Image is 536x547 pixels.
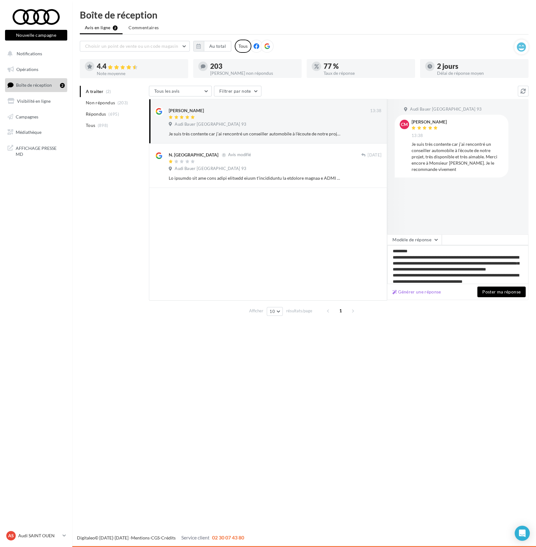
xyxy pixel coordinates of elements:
button: Notifications [4,47,66,60]
div: 77 % [324,63,410,70]
button: Au total [193,41,231,52]
span: Audi Bauer [GEOGRAPHIC_DATA] 93 [410,107,482,112]
div: Je suis très contente car j’ai rencontré un conseiller automobile à l’écoute de notre projet, trè... [412,141,503,172]
button: 10 [267,307,283,316]
div: Tous [235,40,251,53]
div: 2 jours [437,63,523,70]
span: résultats/page [286,308,312,314]
span: Non répondus [86,100,115,106]
a: Visibilité en ligne [4,95,68,108]
div: Je suis très contente car j’ai rencontré un conseiller automobile à l’écoute de notre projet, trè... [169,131,341,137]
span: Audi Bauer [GEOGRAPHIC_DATA] 93 [175,122,246,127]
span: (203) [118,100,128,105]
a: CGS [151,535,160,540]
span: (898) [98,123,108,128]
span: 10 [270,309,275,314]
button: Générer une réponse [390,288,444,296]
button: Nouvelle campagne [5,30,67,41]
span: Avis modifié [228,152,251,157]
a: Digitaleo [77,535,95,540]
span: [DATE] [368,152,381,158]
span: Service client [181,534,210,540]
button: Poster ma réponse [477,287,526,297]
div: Délai de réponse moyen [437,71,523,75]
a: Crédits [161,535,176,540]
div: 2 [60,83,65,88]
span: CM [401,121,408,128]
span: Répondus [86,111,106,117]
div: Taux de réponse [324,71,410,75]
div: N. [GEOGRAPHIC_DATA] [169,152,218,158]
div: 203 [210,63,297,70]
a: Campagnes [4,110,68,123]
div: Boîte de réception [80,10,528,19]
div: Lo ipsumdo sit ame cons adipi elitsedd eiusm t'incididuntu la etdolore magnaa e ADMI VENIA Quisn-... [169,175,341,181]
button: Modèle de réponse [387,234,442,245]
a: AFFICHAGE PRESSE MD [4,141,68,160]
div: Note moyenne [97,71,183,76]
span: Tous [86,122,95,129]
span: 13:38 [412,133,423,139]
span: 1 [336,306,346,316]
span: Choisir un point de vente ou un code magasin [85,43,178,49]
a: Boîte de réception2 [4,78,68,92]
a: Médiathèque [4,126,68,139]
span: Afficher [249,308,263,314]
p: Audi SAINT OUEN [18,533,60,539]
span: © [DATE]-[DATE] - - - [77,535,244,540]
span: 13:38 [370,108,381,114]
span: Notifications [17,51,42,56]
span: (695) [108,112,119,117]
span: AS [8,533,14,539]
span: AFFICHAGE PRESSE MD [16,144,65,157]
a: AS Audi SAINT OUEN [5,530,67,542]
div: [PERSON_NAME] non répondus [210,71,297,75]
span: Visibilité en ligne [17,98,51,104]
div: [PERSON_NAME] [169,107,204,114]
span: 02 30 07 43 80 [212,534,244,540]
span: Opérations [16,67,38,72]
button: Choisir un point de vente ou un code magasin [80,41,190,52]
a: Opérations [4,63,68,76]
span: Audi Bauer [GEOGRAPHIC_DATA] 93 [175,166,246,172]
div: 4.4 [97,63,183,70]
span: Tous les avis [154,88,180,94]
div: [PERSON_NAME] [412,120,447,124]
span: Commentaires [129,25,159,31]
a: Mentions [131,535,150,540]
div: Open Intercom Messenger [515,526,530,541]
span: Boîte de réception [16,82,52,88]
button: Au total [204,41,231,52]
button: Tous les avis [149,86,212,96]
span: Campagnes [16,114,38,119]
button: Filtrer par note [214,86,261,96]
span: Médiathèque [16,129,41,135]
